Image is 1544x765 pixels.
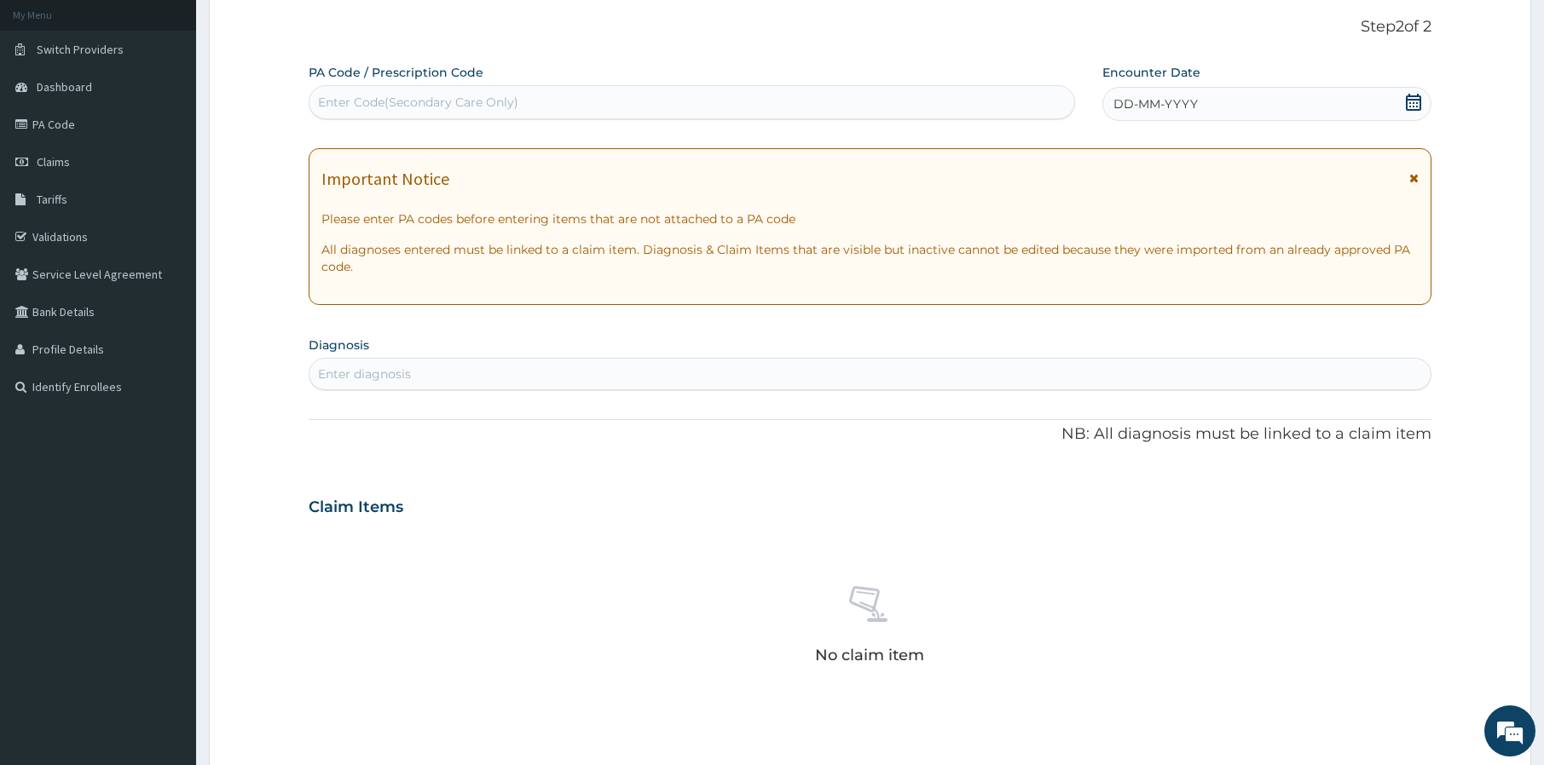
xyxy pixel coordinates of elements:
div: Chat with us now [89,95,286,118]
span: We're online! [99,215,235,387]
span: DD-MM-YYYY [1113,95,1198,112]
h1: Important Notice [321,170,449,188]
img: d_794563401_company_1708531726252_794563401 [32,85,69,128]
div: Enter Code(Secondary Care Only) [318,94,518,111]
div: Enter diagnosis [318,365,411,382]
span: Claims [37,154,70,170]
p: NB: All diagnosis must be linked to a claim item [309,423,1431,446]
span: Tariffs [37,192,67,207]
label: Encounter Date [1102,64,1200,81]
p: No claim item [815,647,924,664]
p: Please enter PA codes before entering items that are not attached to a PA code [321,210,1419,227]
label: Diagnosis [309,336,369,354]
p: Step 2 of 2 [309,18,1431,37]
span: Switch Providers [37,42,124,57]
p: All diagnoses entered must be linked to a claim item. Diagnosis & Claim Items that are visible bu... [321,241,1419,275]
span: Dashboard [37,79,92,95]
h3: Claim Items [309,498,403,517]
textarea: Type your message and hit 'Enter' [9,465,325,525]
label: PA Code / Prescription Code [309,64,483,81]
div: Minimize live chat window [280,9,321,49]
